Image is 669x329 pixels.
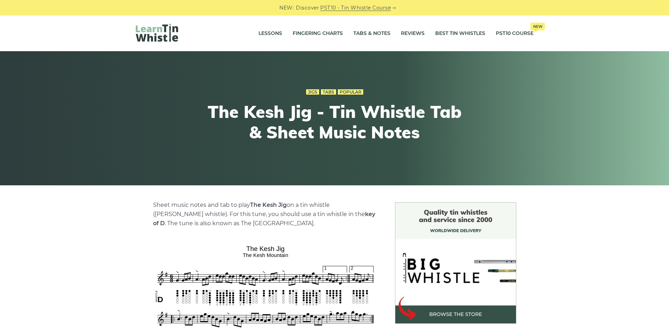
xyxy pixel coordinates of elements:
[338,89,363,95] a: Popular
[250,202,287,208] strong: The Kesh Jig
[496,25,534,42] a: PST10 CourseNew
[353,25,390,42] a: Tabs & Notes
[205,102,464,142] h1: The Kesh Jig - Tin Whistle Tab & Sheet Music Notes
[153,211,375,227] strong: key of D
[401,25,425,42] a: Reviews
[306,89,319,95] a: Jigs
[321,89,336,95] a: Tabs
[395,202,516,324] img: BigWhistle Tin Whistle Store
[259,25,282,42] a: Lessons
[136,24,178,42] img: LearnTinWhistle.com
[293,25,343,42] a: Fingering Charts
[435,25,485,42] a: Best Tin Whistles
[153,201,378,228] p: Sheet music notes and tab to play on a tin whistle ([PERSON_NAME] whistle). For this tune, you sh...
[530,23,545,30] span: New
